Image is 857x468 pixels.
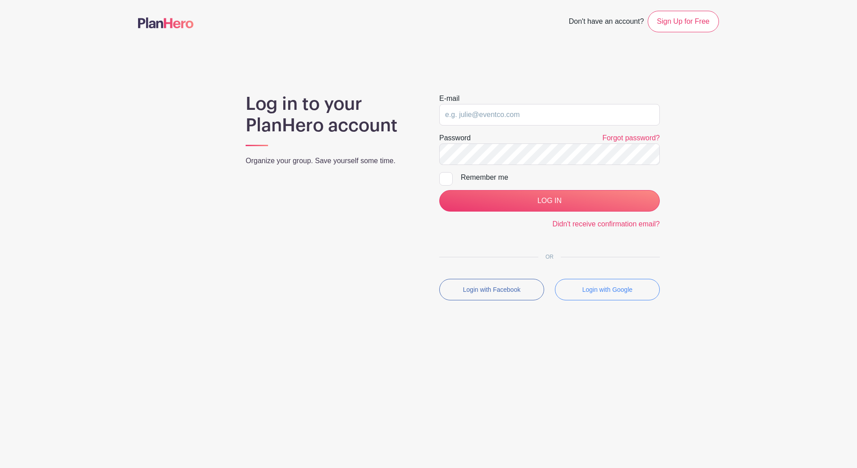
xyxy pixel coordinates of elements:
h1: Log in to your PlanHero account [246,93,418,136]
span: OR [538,254,561,260]
a: Sign Up for Free [648,11,719,32]
div: Remember me [461,172,660,183]
small: Login with Google [582,286,632,293]
span: Don't have an account? [569,13,644,32]
input: LOG IN [439,190,660,212]
button: Login with Google [555,279,660,300]
a: Didn't receive confirmation email? [552,220,660,228]
a: Forgot password? [602,134,660,142]
p: Organize your group. Save yourself some time. [246,156,418,166]
label: E-mail [439,93,459,104]
img: logo-507f7623f17ff9eddc593b1ce0a138ce2505c220e1c5a4e2b4648c50719b7d32.svg [138,17,194,28]
label: Password [439,133,471,143]
small: Login with Facebook [463,286,520,293]
input: e.g. julie@eventco.com [439,104,660,126]
button: Login with Facebook [439,279,544,300]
